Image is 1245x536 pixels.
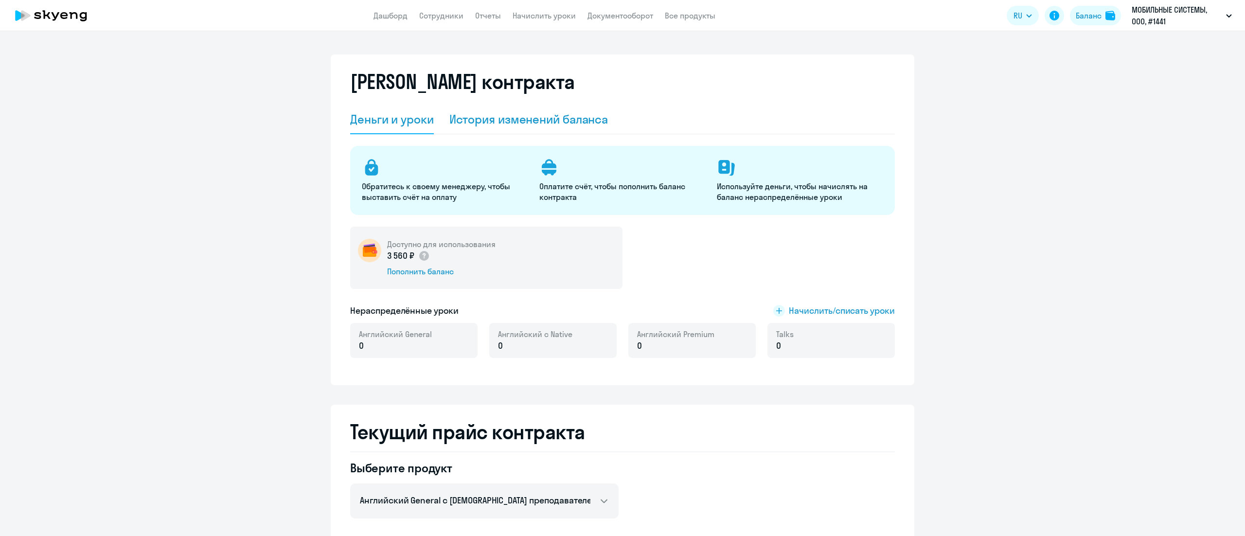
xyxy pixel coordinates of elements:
[419,11,463,20] a: Сотрудники
[387,266,496,277] div: Пополнить баланс
[1132,4,1222,27] p: МОБИЛЬНЫЕ СИСТЕМЫ, ООО, #1441
[449,111,608,127] div: История изменений баланса
[359,339,364,352] span: 0
[387,250,430,262] p: 3 560 ₽
[513,11,576,20] a: Начислить уроки
[498,339,503,352] span: 0
[362,181,528,202] p: Обратитесь к своему менеджеру, чтобы выставить счёт на оплату
[665,11,715,20] a: Все продукты
[776,339,781,352] span: 0
[1007,6,1039,25] button: RU
[587,11,653,20] a: Документооборот
[358,239,381,262] img: wallet-circle.png
[789,304,895,317] span: Начислить/списать уроки
[350,70,575,93] h2: [PERSON_NAME] контракта
[1076,10,1102,21] div: Баланс
[350,460,619,476] h4: Выберите продукт
[387,239,496,250] h5: Доступно для использования
[350,420,895,444] h2: Текущий прайс контракта
[350,304,459,317] h5: Нераспределённые уроки
[359,329,432,339] span: Английский General
[637,329,714,339] span: Английский Premium
[776,329,794,339] span: Talks
[1014,10,1022,21] span: RU
[717,181,883,202] p: Используйте деньги, чтобы начислять на баланс нераспределённые уроки
[1127,4,1237,27] button: МОБИЛЬНЫЕ СИСТЕМЫ, ООО, #1441
[350,111,434,127] div: Деньги и уроки
[373,11,408,20] a: Дашборд
[637,339,642,352] span: 0
[1105,11,1115,20] img: balance
[475,11,501,20] a: Отчеты
[1070,6,1121,25] button: Балансbalance
[539,181,705,202] p: Оплатите счёт, чтобы пополнить баланс контракта
[498,329,572,339] span: Английский с Native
